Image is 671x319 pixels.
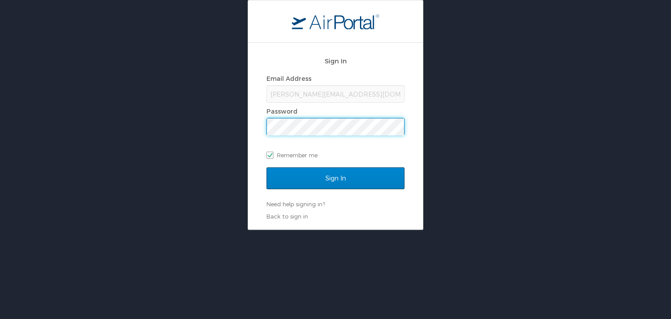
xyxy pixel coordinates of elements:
[266,149,405,162] label: Remember me
[266,56,405,66] h2: Sign In
[266,201,325,208] a: Need help signing in?
[266,167,405,189] input: Sign In
[266,213,308,220] a: Back to sign in
[292,14,379,29] img: logo
[266,107,297,115] label: Password
[266,75,311,82] label: Email Address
